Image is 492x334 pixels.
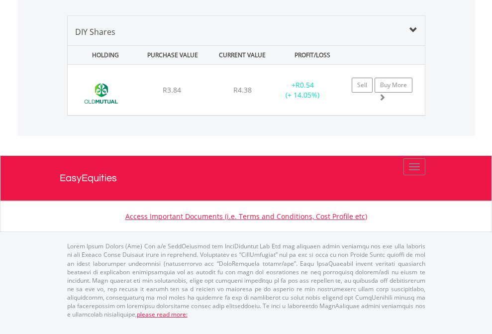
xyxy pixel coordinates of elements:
[279,46,346,64] div: PROFIT/LOSS
[352,78,373,93] a: Sell
[233,85,252,95] span: R4.38
[163,85,181,95] span: R3.84
[139,46,206,64] div: PURCHASE VALUE
[137,310,188,319] a: please read more:
[60,156,433,201] a: EasyEquities
[295,80,314,90] span: R0.54
[73,77,129,112] img: EQU.ZA.OMU.png
[67,242,425,319] p: Lorem Ipsum Dolors (Ame) Con a/e SeddOeiusmod tem InciDiduntut Lab Etd mag aliquaen admin veniamq...
[272,80,334,100] div: + (+ 14.05%)
[75,26,115,37] span: DIY Shares
[208,46,276,64] div: CURRENT VALUE
[375,78,412,93] a: Buy More
[125,212,367,221] a: Access Important Documents (i.e. Terms and Conditions, Cost Profile etc)
[69,46,136,64] div: HOLDING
